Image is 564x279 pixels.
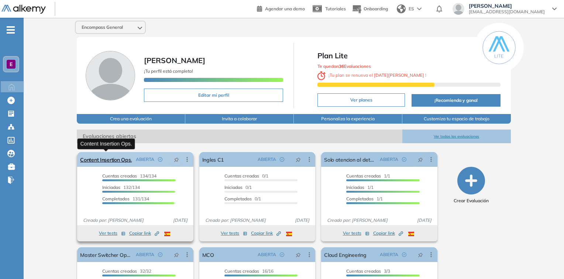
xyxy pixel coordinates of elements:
[290,249,306,261] button: pushpin
[258,156,276,163] span: ABIERTA
[77,114,185,124] button: Crea una evaluación
[202,152,224,167] a: Ingles C1
[221,229,247,238] button: Ver tests
[257,4,305,13] a: Agendar una demo
[373,229,403,238] button: Copiar link
[224,173,268,179] span: 0/1
[324,152,376,167] a: Solo atencion al detalle + Ingles C1
[144,89,283,102] button: Editar mi perfil
[346,173,390,179] span: 1/1
[317,72,426,78] span: ¡ Tu plan se renueva el !
[102,173,157,179] span: 134/134
[402,114,511,124] button: Customiza tu espacio de trabajo
[527,244,564,279] iframe: Chat Widget
[136,156,154,163] span: ABIERTA
[380,251,398,258] span: ABIERTA
[80,217,147,224] span: Creado por: [PERSON_NAME]
[346,268,381,274] span: Cuentas creadas
[294,114,402,124] button: Personaliza la experiencia
[224,185,252,190] span: 0/1
[364,6,388,11] span: Onboarding
[346,185,364,190] span: Iniciadas
[280,157,284,162] span: check-circle
[527,244,564,279] div: Widget de chat
[80,247,133,262] a: Master Switcher Operator
[325,6,346,11] span: Tutoriales
[290,154,306,165] button: pushpin
[224,185,243,190] span: Iniciadas
[418,252,423,258] span: pushpin
[296,156,301,162] span: pushpin
[158,252,162,257] span: check-circle
[469,9,545,15] span: [EMAIL_ADDRESS][DOMAIN_NAME]
[136,251,154,258] span: ABIERTA
[168,249,185,261] button: pushpin
[224,173,259,179] span: Cuentas creadas
[402,252,406,257] span: check-circle
[324,247,366,262] a: Cloud Engineering
[158,157,162,162] span: check-circle
[380,156,398,163] span: ABIERTA
[346,173,381,179] span: Cuentas creadas
[185,114,294,124] button: Invita a colaborar
[412,94,500,107] button: ¡Recomienda y gana!
[352,1,388,17] button: Onboarding
[296,252,301,258] span: pushpin
[202,217,269,224] span: Creado por: [PERSON_NAME]
[339,63,344,69] b: 36
[86,51,135,100] img: Foto de perfil
[102,268,151,274] span: 32/32
[102,268,137,274] span: Cuentas creadas
[144,56,205,65] span: [PERSON_NAME]
[454,197,489,204] span: Crear Evaluación
[99,229,125,238] button: Ver tests
[412,154,429,165] button: pushpin
[251,230,281,237] span: Copiar link
[10,61,13,67] span: E
[129,229,159,238] button: Copiar link
[292,217,312,224] span: [DATE]
[414,217,434,224] span: [DATE]
[202,247,214,262] a: MCO
[224,268,274,274] span: 16/16
[102,185,140,190] span: 132/134
[102,196,130,201] span: Completados
[168,154,185,165] button: pushpin
[286,232,292,236] img: ESP
[373,230,403,237] span: Copiar link
[402,130,511,143] button: Ver todas las evaluaciones
[164,232,170,236] img: ESP
[1,5,46,14] img: Logo
[373,72,425,78] b: [DATE][PERSON_NAME]
[102,173,137,179] span: Cuentas creadas
[7,29,15,31] i: -
[409,6,414,12] span: ES
[224,196,261,201] span: 0/1
[224,268,259,274] span: Cuentas creadas
[346,196,383,201] span: 1/1
[77,130,402,143] span: Evaluaciones abiertas
[170,217,190,224] span: [DATE]
[408,232,414,236] img: ESP
[418,156,423,162] span: pushpin
[454,167,489,204] button: Crear Evaluación
[80,152,132,167] a: Content Insertion Ops.
[129,230,159,237] span: Copiar link
[317,93,405,107] button: Ver planes
[346,196,374,201] span: Completados
[102,196,149,201] span: 131/134
[402,157,406,162] span: check-circle
[78,138,135,149] div: Content Insertion Ops.
[224,196,252,201] span: Completados
[82,24,123,30] span: Encompass General
[265,6,305,11] span: Agendar una demo
[417,7,422,10] img: arrow
[317,50,500,61] span: Plan Lite
[317,63,371,69] span: Te quedan Evaluaciones
[251,229,281,238] button: Copiar link
[346,268,390,274] span: 3/3
[343,229,369,238] button: Ver tests
[317,71,326,80] img: clock-svg
[102,185,120,190] span: Iniciadas
[346,185,374,190] span: 1/1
